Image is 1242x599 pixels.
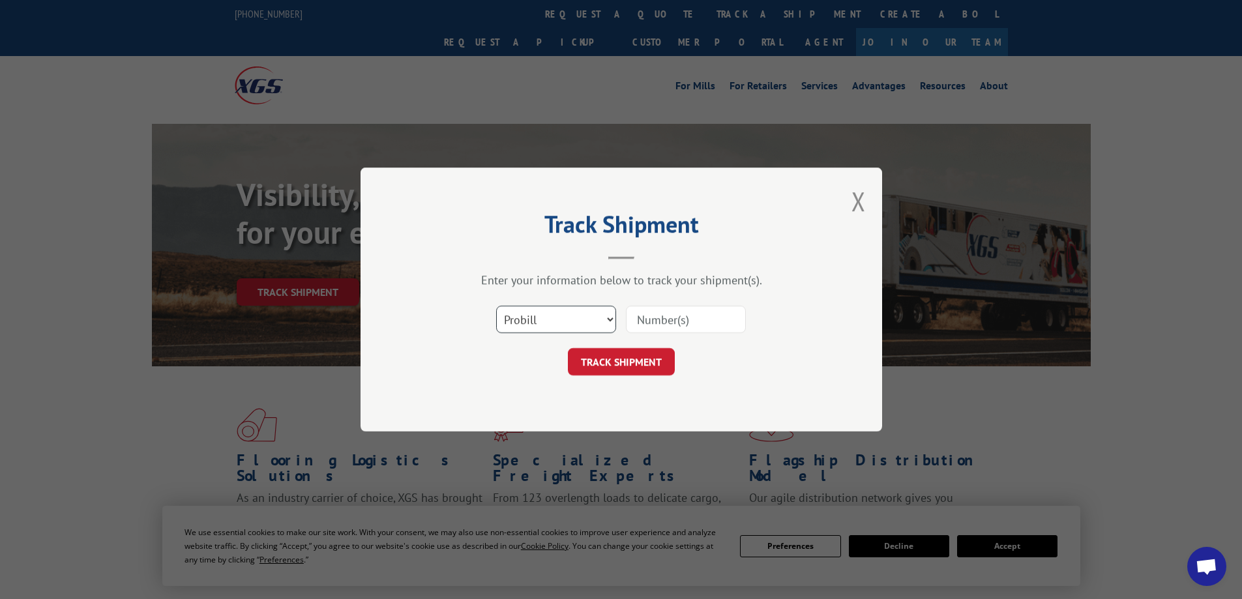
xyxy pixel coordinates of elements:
[626,306,746,333] input: Number(s)
[851,184,866,218] button: Close modal
[426,272,817,287] div: Enter your information below to track your shipment(s).
[568,348,675,375] button: TRACK SHIPMENT
[1187,547,1226,586] div: Open chat
[426,215,817,240] h2: Track Shipment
